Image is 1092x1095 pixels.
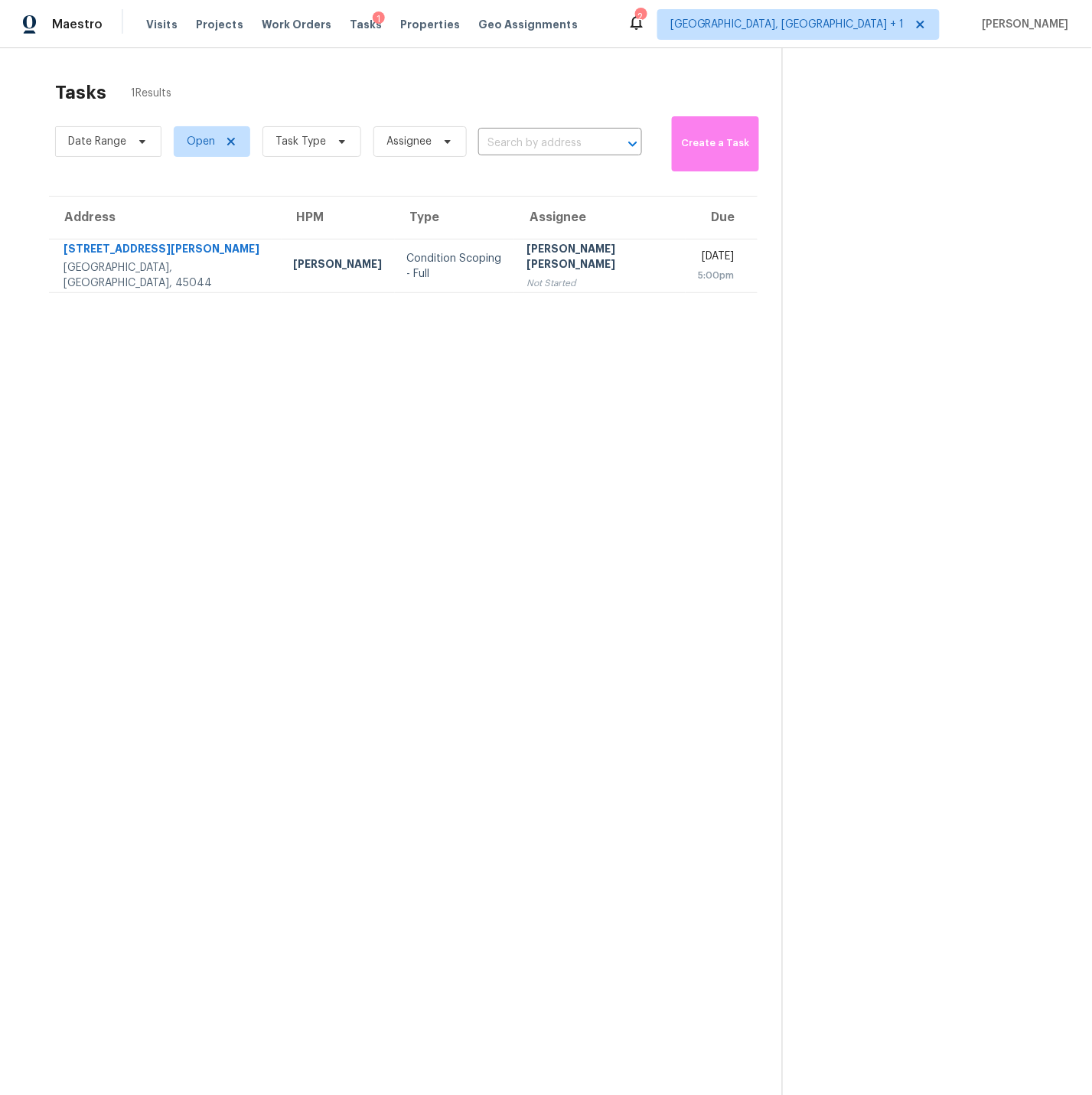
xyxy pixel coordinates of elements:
th: Type [395,197,515,240]
th: Due [686,197,758,240]
span: [GEOGRAPHIC_DATA], [GEOGRAPHIC_DATA] + 1 [670,17,905,32]
h2: Tasks [55,85,106,100]
span: Geo Assignments [478,17,578,32]
span: Date Range [68,134,126,149]
span: Visits [146,17,178,32]
span: Projects [196,17,243,32]
span: Task Type [275,134,326,149]
span: Tasks [350,19,382,30]
div: Not Started [526,275,673,291]
span: 1 Results [131,86,171,101]
div: [GEOGRAPHIC_DATA], [GEOGRAPHIC_DATA], 45044 [64,260,269,291]
button: Open [622,133,644,155]
div: [STREET_ADDRESS][PERSON_NAME] [64,241,269,260]
div: [PERSON_NAME] [PERSON_NAME] [526,241,673,275]
span: Properties [400,17,460,32]
div: [PERSON_NAME] [294,256,383,275]
div: Condition Scoping - Full [407,251,503,282]
span: Assignee [386,134,432,149]
span: Create a Task [680,135,751,152]
span: Work Orders [262,17,331,32]
th: HPM [282,197,395,240]
div: 2 [635,9,646,24]
th: Assignee [514,197,686,240]
span: Maestro [52,17,103,32]
div: [DATE] [698,249,734,268]
button: Create a Task [672,116,759,171]
th: Address [49,197,282,240]
input: Search by address [478,132,599,155]
div: 5:00pm [698,268,734,283]
span: Open [187,134,215,149]
span: [PERSON_NAME] [976,17,1069,32]
div: 1 [373,11,385,27]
